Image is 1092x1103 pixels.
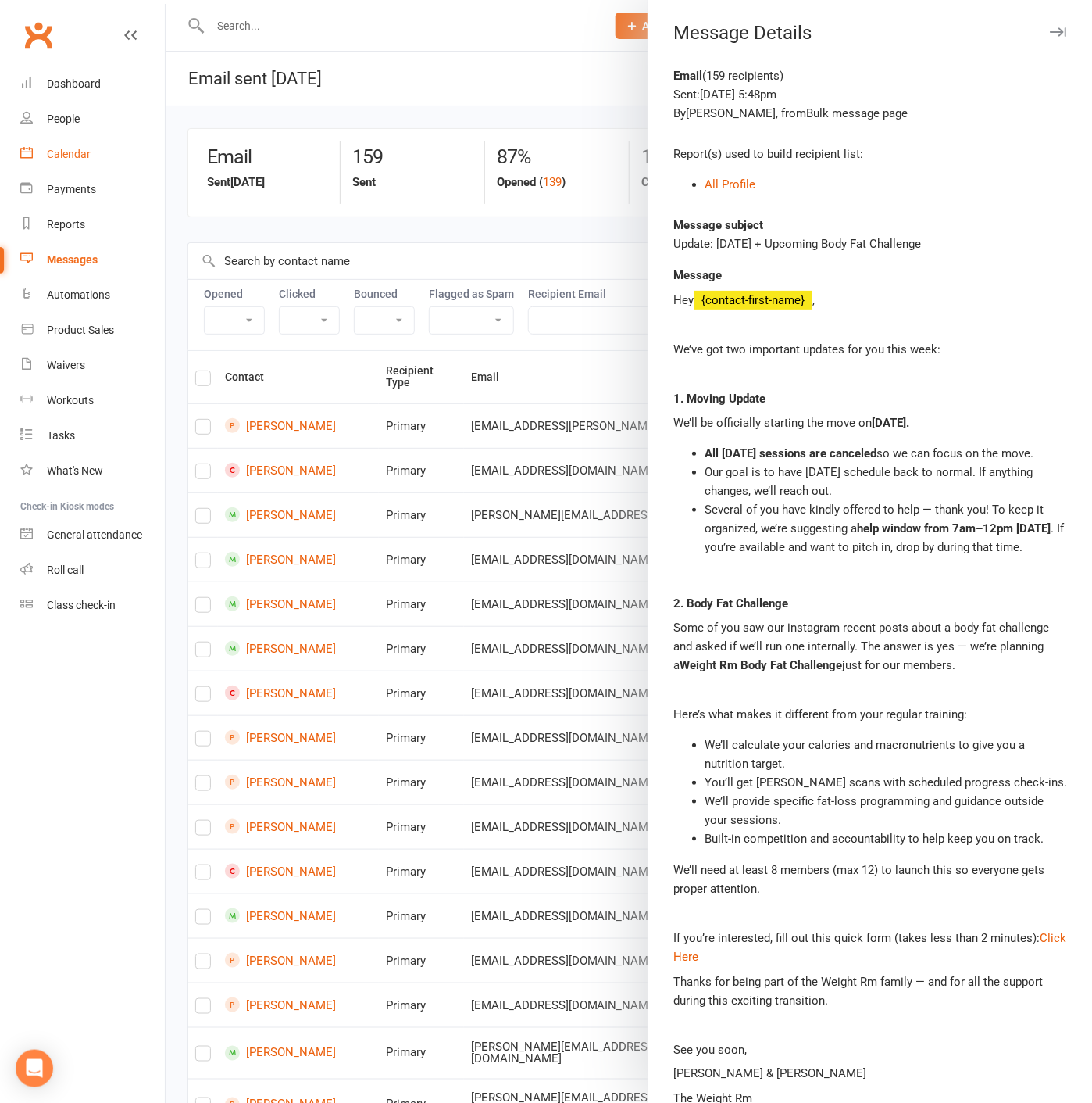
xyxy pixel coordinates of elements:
p: Hey , [673,291,1067,310]
a: Automations [20,278,165,313]
span: [DATE]. [872,416,909,430]
div: Reports [47,218,85,231]
div: Calendar [47,148,91,160]
p: See you soon, [673,1040,1067,1059]
div: Payments [47,183,96,195]
p: Thanks for being part of the Weight Rm family — and for all the support during this exciting tran... [673,972,1067,1010]
div: Message Details [648,22,1092,44]
li: Built-in competition and accountability to help keep you on track. [705,829,1067,848]
p: We’ll need at least 8 members (max 12) to launch this so everyone gets proper attention. [673,861,1067,898]
a: Clubworx [19,16,58,55]
li: Several of you have kindly offered to help — thank you! To keep it organized, we’re suggesting a ... [705,500,1067,557]
li: Our goal is to have [DATE] schedule back to normal. If anything changes, we’ll reach out. [705,463,1067,500]
div: General attendance [47,528,142,541]
span: All [DATE] sessions are canceled [705,446,876,460]
div: Waivers [47,359,85,371]
a: Payments [20,172,165,207]
div: ( 159 recipients ) [673,66,1067,85]
a: Waivers [20,348,165,383]
a: Calendar [20,137,165,172]
p: If you’re interested, fill out this quick form (takes less than 2 minutes): [673,929,1067,966]
div: Automations [47,288,110,301]
p: [PERSON_NAME] & [PERSON_NAME] [673,1065,1067,1083]
a: Dashboard [20,66,165,102]
strong: Message [673,268,722,282]
div: Messages [47,253,98,266]
a: Class kiosk mode [20,588,165,623]
a: General attendance kiosk mode [20,517,165,553]
a: Roll call [20,553,165,588]
div: Class check-in [47,599,116,611]
li: You’ll get [PERSON_NAME] scans with scheduled progress check-ins. [705,773,1067,792]
div: Dashboard [47,77,101,90]
div: Workouts [47,394,94,406]
span: Weight Rm Body Fat Challenge [680,658,842,672]
a: Reports [20,207,165,242]
li: so we can focus on the move. [705,444,1067,463]
div: People [47,113,80,125]
div: Roll call [47,564,84,576]
a: Messages [20,242,165,278]
div: Update: [DATE] + Upcoming Body Fat Challenge [673,235,1067,253]
strong: Email [673,69,702,83]
li: We’ll provide specific fat-loss programming and guidance outside your sessions. [705,792,1067,829]
p: Here’s what makes it different from your regular training: [673,705,1067,724]
a: Tasks [20,418,165,453]
div: Report(s) used to build recipient list: [673,145,1067,163]
div: Sent: [DATE] 5:48pm [673,85,1067,104]
p: We’ll be officially starting the move on [673,414,1067,432]
div: Tasks [47,429,75,442]
div: Open Intercom Messenger [16,1050,53,1087]
div: What's New [47,464,103,477]
a: All Profile [705,177,755,192]
a: People [20,102,165,137]
a: Product Sales [20,313,165,348]
span: help window from 7am–12pm [DATE] [857,521,1051,535]
a: What's New [20,453,165,489]
div: By [PERSON_NAME] , from Bulk message page [673,104,1067,123]
strong: Message subject [673,218,763,232]
li: We’ll calculate your calories and macronutrients to give you a nutrition target. [705,736,1067,773]
div: Product Sales [47,324,114,336]
p: We’ve got two important updates for you this week: [673,340,1067,359]
p: Some of you saw our instagram recent posts about a body fat challenge and asked if we’ll run one ... [673,618,1067,675]
span: 2. Body Fat Challenge [673,596,788,611]
span: 1. Moving Update [673,392,765,406]
a: Workouts [20,383,165,418]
